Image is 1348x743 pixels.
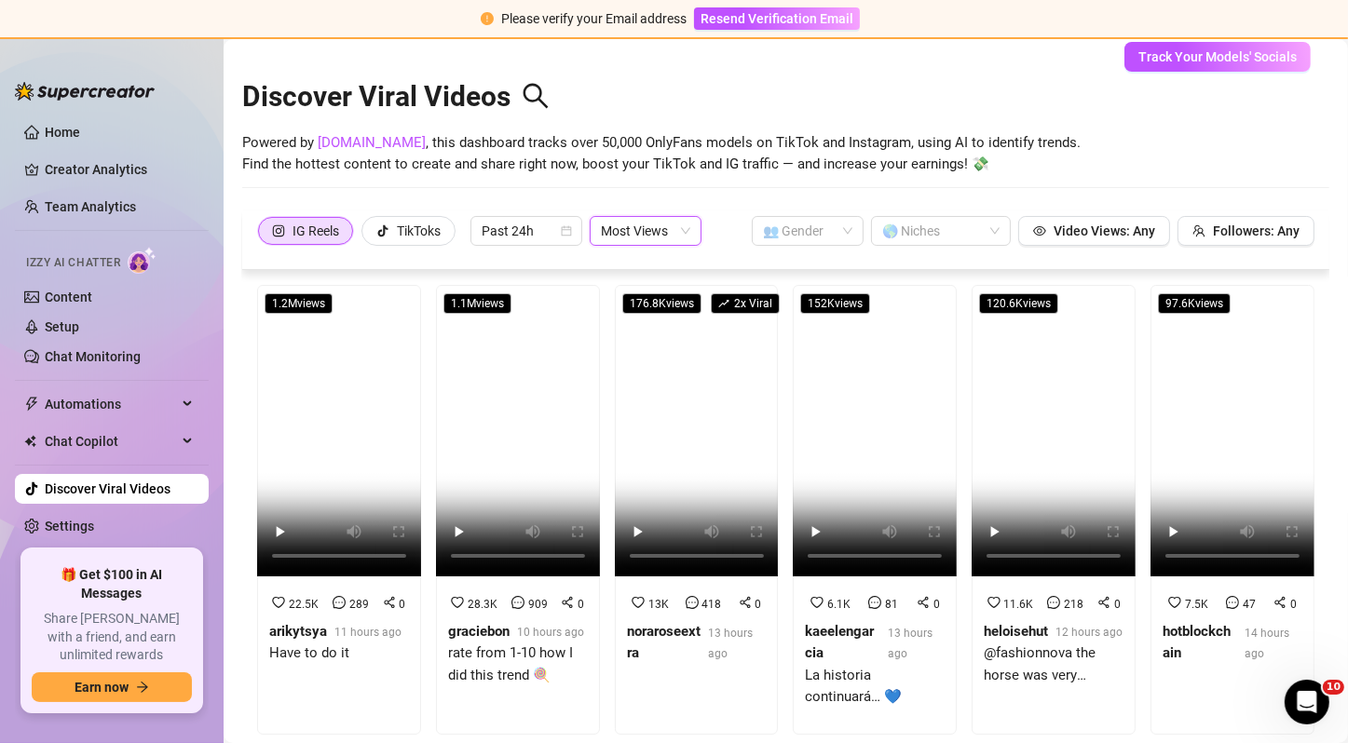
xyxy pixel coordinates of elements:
[805,665,945,709] div: La historia continuará… 💙
[1097,596,1110,609] span: share-alt
[128,247,157,274] img: AI Chatter
[984,623,1048,640] strong: heloisehut
[45,199,136,214] a: Team Analytics
[694,7,860,30] button: Resend Verification Email
[448,623,510,640] strong: graciebon
[1047,596,1060,609] span: message
[289,598,319,611] span: 22.5K
[561,225,572,236] span: calendar
[1178,216,1314,246] button: Followers: Any
[1033,224,1046,237] span: eye
[136,681,149,694] span: arrow-right
[756,598,762,611] span: 0
[702,598,722,611] span: 418
[26,254,120,272] span: Izzy AI Chatter
[333,596,346,609] span: message
[443,293,511,314] span: 1.1M views
[257,285,421,735] a: 1.2Mviews22.5K2890arikytsya11 hours agoHave to do it
[522,82,550,110] span: search
[632,596,645,609] span: heart
[318,134,426,151] a: [DOMAIN_NAME]
[482,217,571,245] span: Past 24h
[269,623,327,640] strong: arikytsya
[32,610,192,665] span: Share [PERSON_NAME] with a friend, and earn unlimited rewards
[45,155,194,184] a: Creator Analytics
[451,596,464,609] span: heart
[501,8,687,29] div: Please verify your Email address
[972,285,1136,735] a: 120.6Kviews11.6K2180heloisehut12 hours ago@fashionnova the horse was very persistent about being ...
[383,596,396,609] span: share-alt
[400,598,406,611] span: 0
[578,598,584,611] span: 0
[242,79,550,115] h2: Discover Viral Videos
[32,672,192,702] button: Earn nowarrow-right
[1273,596,1287,609] span: share-alt
[511,596,524,609] span: message
[627,623,701,662] strong: noraroseextra
[349,598,369,611] span: 289
[718,298,729,309] span: rise
[45,319,79,334] a: Setup
[984,642,1123,686] div: @fashionnova the horse was very persistent about being in the shot 🐴
[32,566,192,602] span: 🎁 Get $100 in AI Messages
[615,285,779,735] a: 176.8Kviewsrise2x Viral13K4180noraroseextra13 hours ago
[272,224,285,237] span: instagram
[868,596,881,609] span: message
[1004,598,1034,611] span: 11.6K
[242,132,1081,176] span: Powered by , this dashboard tracks over 50,000 OnlyFans models on TikTok and Instagram, using AI ...
[979,293,1058,314] span: 120.6K views
[917,596,930,609] span: share-alt
[1285,680,1329,724] iframe: Intercom live chat
[711,293,780,314] span: 2 x Viral
[481,12,494,25] span: exclamation-circle
[1243,598,1256,611] span: 47
[1138,49,1297,64] span: Track Your Models' Socials
[528,598,548,611] span: 909
[1054,223,1155,238] span: Video Views: Any
[468,598,497,611] span: 28.3K
[1226,596,1239,609] span: message
[45,481,170,496] a: Discover Viral Videos
[1114,598,1121,611] span: 0
[686,596,699,609] span: message
[436,285,600,735] a: 1.1Mviews28.3K9090graciebon10 hours agorate from 1-10 how I did this trend 🍭
[272,596,285,609] span: heart
[15,82,155,101] img: logo-BBDzfeDw.svg
[1168,596,1181,609] span: heart
[793,285,957,735] a: 152Kviews6.1K810kaeelengarcia13 hours agoLa historia continuará… 💙
[75,680,129,695] span: Earn now
[1323,680,1344,695] span: 10
[45,290,92,304] a: Content
[45,519,94,534] a: Settings
[269,642,402,665] div: Have to do it
[987,596,1001,609] span: heart
[45,125,80,140] a: Home
[648,598,669,611] span: 13K
[1158,293,1231,314] span: 97.6K views
[1055,626,1123,639] span: 12 hours ago
[827,598,851,611] span: 6.1K
[708,627,753,660] span: 13 hours ago
[1213,223,1300,238] span: Followers: Any
[293,217,339,245] div: IG Reels
[1163,623,1231,662] strong: hotblockchain
[1290,598,1297,611] span: 0
[561,596,574,609] span: share-alt
[517,626,584,639] span: 10 hours ago
[739,596,752,609] span: share-alt
[622,293,701,314] span: 176.8K views
[885,598,898,611] span: 81
[1064,598,1083,611] span: 218
[1185,598,1208,611] span: 7.5K
[397,217,441,245] div: TikToks
[24,397,39,412] span: thunderbolt
[800,293,870,314] span: 152K views
[45,349,141,364] a: Chat Monitoring
[1245,627,1289,660] span: 14 hours ago
[888,627,933,660] span: 13 hours ago
[601,217,690,245] span: Most Views
[448,642,588,686] div: rate from 1-10 how I did this trend 🍭
[701,11,853,26] span: Resend Verification Email
[933,598,940,611] span: 0
[45,389,177,419] span: Automations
